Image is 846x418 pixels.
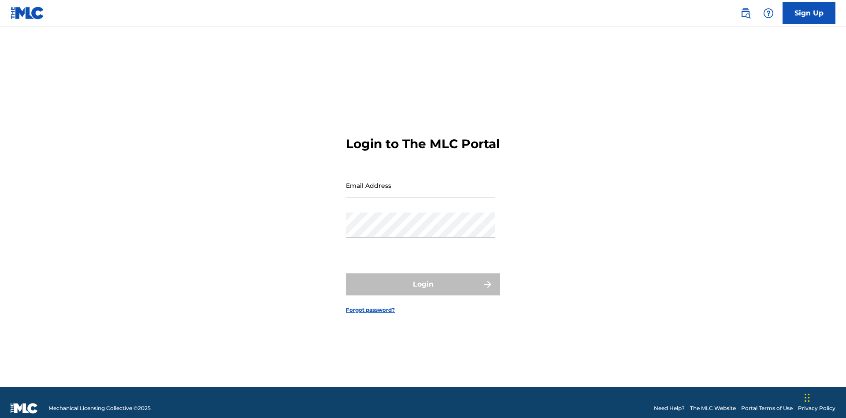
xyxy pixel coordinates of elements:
img: logo [11,403,38,414]
iframe: Chat Widget [802,376,846,418]
span: Mechanical Licensing Collective © 2025 [48,404,151,412]
a: Sign Up [783,2,835,24]
a: Need Help? [654,404,685,412]
a: Forgot password? [346,306,395,314]
img: MLC Logo [11,7,45,19]
a: Privacy Policy [798,404,835,412]
img: search [740,8,751,19]
div: Drag [805,384,810,411]
a: Public Search [737,4,754,22]
img: help [763,8,774,19]
h3: Login to The MLC Portal [346,136,500,152]
a: Portal Terms of Use [741,404,793,412]
a: The MLC Website [690,404,736,412]
div: Help [760,4,777,22]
